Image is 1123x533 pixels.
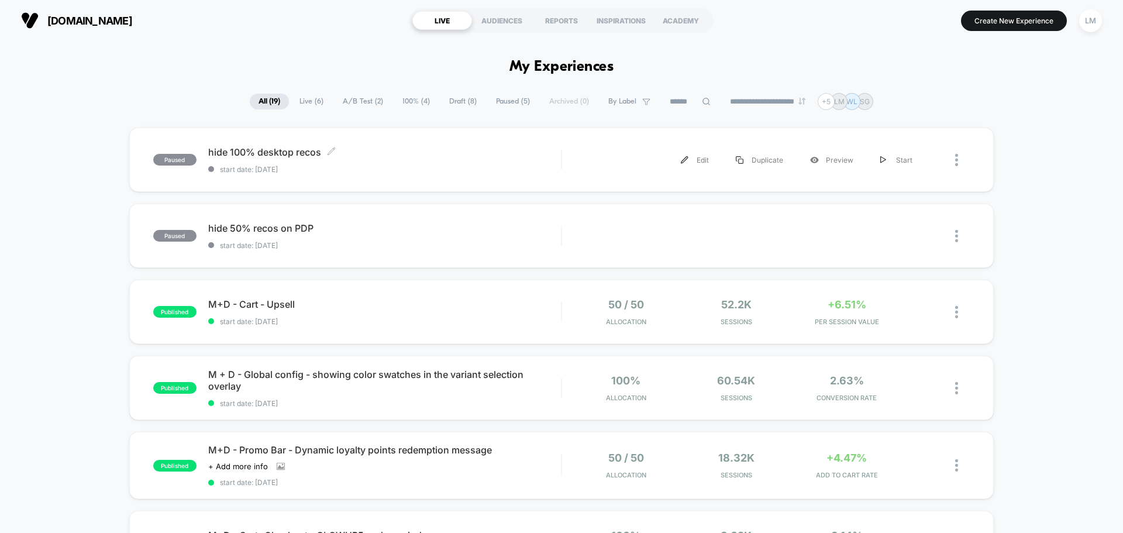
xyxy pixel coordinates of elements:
div: Edit [667,147,722,173]
span: Sessions [684,394,789,402]
p: LM [834,97,845,106]
span: start date: [DATE] [208,478,561,487]
span: 52.2k [721,298,752,311]
span: published [153,306,197,318]
span: 50 / 50 [608,298,644,311]
span: 60.54k [717,374,755,387]
span: start date: [DATE] [208,317,561,326]
span: 2.63% [830,374,864,387]
span: start date: [DATE] [208,241,561,250]
span: hide 100% desktop recos [208,146,561,158]
img: menu [736,156,743,164]
div: + 5 [818,93,835,110]
span: M+D - Promo Bar - Dynamic loyalty points redemption message [208,444,561,456]
span: Allocation [606,394,646,402]
div: INSPIRATIONS [591,11,651,30]
div: Start [867,147,926,173]
span: Live ( 6 ) [291,94,332,109]
img: Visually logo [21,12,39,29]
div: ACADEMY [651,11,711,30]
div: Duplicate [722,147,797,173]
div: LM [1079,9,1102,32]
span: +4.47% [826,452,867,464]
p: WL [846,97,857,106]
img: menu [681,156,688,164]
span: Paused ( 5 ) [487,94,539,109]
span: Sessions [684,318,789,326]
span: CONVERSION RATE [794,394,899,402]
span: 50 / 50 [608,452,644,464]
span: +6.51% [828,298,866,311]
span: paused [153,230,197,242]
img: close [955,459,958,472]
img: close [955,382,958,394]
div: REPORTS [532,11,591,30]
span: By Label [608,97,636,106]
span: ADD TO CART RATE [794,471,899,479]
span: published [153,460,197,472]
p: SG [860,97,870,106]
span: M + D - Global config - showing color swatches in the variant selection overlay [208,369,561,392]
span: 100% [611,374,640,387]
span: 100% ( 4 ) [394,94,439,109]
div: Preview [797,147,867,173]
span: published [153,382,197,394]
img: end [798,98,805,105]
span: start date: [DATE] [208,165,561,174]
span: PER SESSION VALUE [794,318,899,326]
div: LIVE [412,11,472,30]
h1: My Experiences [509,59,614,75]
span: start date: [DATE] [208,399,561,408]
div: AUDIENCES [472,11,532,30]
span: Draft ( 8 ) [440,94,485,109]
span: 18.32k [718,452,755,464]
span: [DOMAIN_NAME] [47,15,132,27]
img: close [955,306,958,318]
span: + Add more info [208,462,268,471]
span: Allocation [606,471,646,479]
span: A/B Test ( 2 ) [334,94,392,109]
img: menu [880,156,886,164]
span: hide 50% recos on PDP [208,222,561,234]
button: LM [1076,9,1105,33]
button: [DOMAIN_NAME] [18,11,136,30]
img: close [955,230,958,242]
span: paused [153,154,197,166]
span: Sessions [684,471,789,479]
span: Allocation [606,318,646,326]
button: Create New Experience [961,11,1067,31]
img: close [955,154,958,166]
span: M+D - Cart - Upsell [208,298,561,310]
span: All ( 19 ) [250,94,289,109]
